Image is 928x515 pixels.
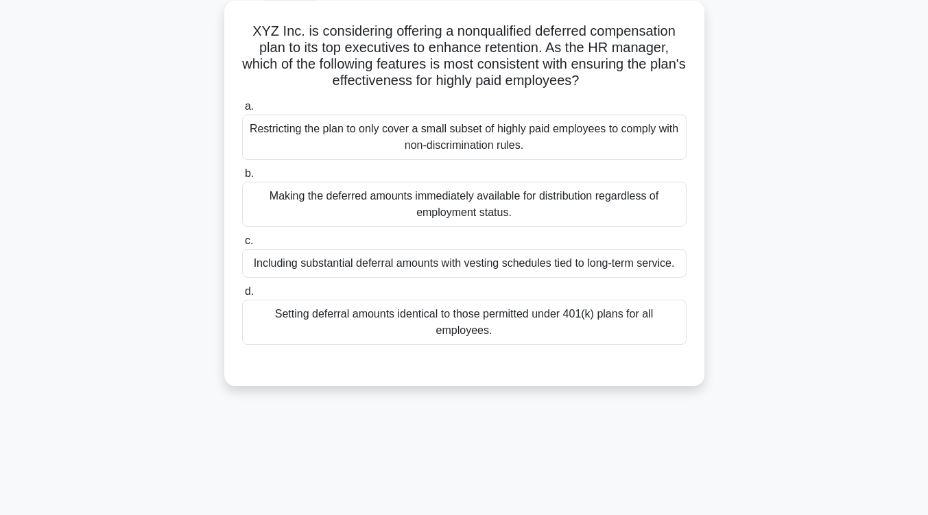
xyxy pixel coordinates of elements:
div: Including substantial deferral amounts with vesting schedules tied to long-term service. [242,249,687,278]
span: a. [245,100,254,112]
h5: XYZ Inc. is considering offering a nonqualified deferred compensation plan to its top executives ... [241,23,688,90]
span: c. [245,235,253,246]
span: d. [245,285,254,297]
div: Restricting the plan to only cover a small subset of highly paid employees to comply with non-dis... [242,115,687,160]
span: b. [245,167,254,179]
div: Setting deferral amounts identical to those permitted under 401(k) plans for all employees. [242,300,687,345]
div: Making the deferred amounts immediately available for distribution regardless of employment status. [242,182,687,227]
